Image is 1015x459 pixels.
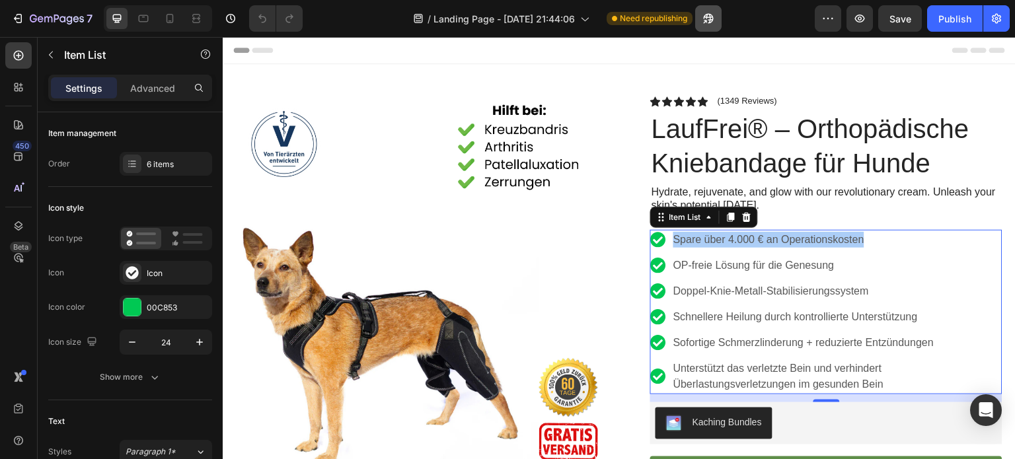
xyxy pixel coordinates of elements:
div: 00C853 [147,302,209,314]
div: Rich Text Editor. Editing area: main [449,193,780,213]
p: Settings [65,81,102,95]
img: KachingBundles.png [443,378,459,394]
div: Publish [938,12,971,26]
div: Text [48,415,65,427]
span: Save [889,13,911,24]
span: Paragraph 1* [126,446,176,458]
div: Order [48,158,70,170]
div: Icon [48,267,64,279]
div: Icon type [48,232,83,244]
p: Advanced [130,81,175,95]
p: Doppel-Knie-Metall-Stabilisierungssystem [451,246,778,262]
span: Landing Page - [DATE] 21:44:06 [433,12,575,26]
iframe: Design area [223,37,1015,459]
div: Kaching Bundles [470,378,539,392]
p: Hydrate, rejuvenate, and glow with our revolutionary cream. Unleash your skin's potential [DATE]. [429,149,778,176]
p: Spare über 4.000 € an Operationskosten [451,195,778,211]
div: Rich Text Editor. Editing area: main [449,219,780,238]
div: Rich Text Editor. Editing area: main [449,244,780,264]
p: 7 [87,11,93,26]
div: Styles [48,446,71,458]
div: Open Intercom Messenger [970,394,1002,426]
p: Unterstützt das verletzte Bein und verhindert Überlastungsverletzungen im gesunden Bein [451,324,778,355]
div: Undo/Redo [249,5,303,32]
p: Schnellere Heilung durch kontrollierte Unterstützung [451,272,778,288]
button: Publish [927,5,983,32]
h1: LaufFrei® – Orthopädische Kniebandage für Hunde [428,73,780,145]
button: Save [878,5,922,32]
div: 450 [13,141,32,151]
div: Icon size [48,334,100,351]
span: Need republishing [620,13,687,24]
div: Rich Text Editor. Editing area: main [449,322,780,357]
p: OP-freie Lösung für die Genesung [451,221,778,236]
div: Icon style [48,202,84,214]
div: 6 items [147,159,209,170]
button: Kaching Bundles [433,371,550,402]
div: Icon [147,267,209,279]
div: Beta [10,242,32,252]
p: (1349 Reviews) [495,59,554,69]
div: Rich Text Editor. Editing area: main [449,270,780,290]
span: / [428,12,431,26]
p: Item List [64,47,176,63]
div: Rich Text Editor. Editing area: main [449,296,780,316]
p: Sofortige Schmerzlinderung + reduzierte Entzündungen [451,298,778,314]
div: Item management [48,127,116,139]
button: Show more [48,365,212,389]
div: Item List [444,174,481,186]
button: 7 [5,5,98,32]
div: Icon color [48,301,85,313]
div: Show more [100,371,161,384]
